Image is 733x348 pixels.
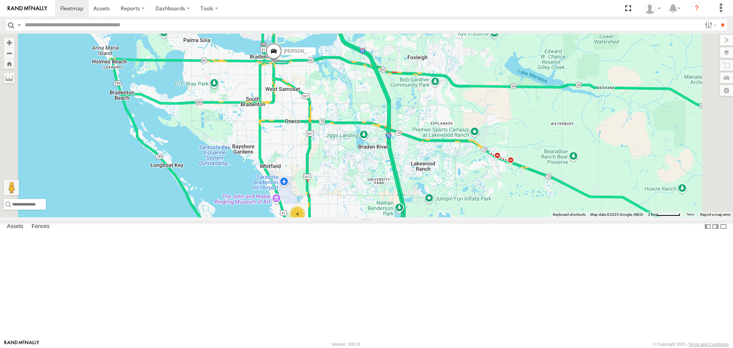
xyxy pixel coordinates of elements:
label: Map Settings [720,85,733,96]
a: Visit our Website [4,340,39,348]
button: Zoom in [4,37,15,48]
button: Drag Pegman onto the map to open Street View [4,180,19,195]
div: 4 [290,206,305,222]
label: Hide Summary Table [720,221,727,232]
a: Terms (opens in new tab) [686,213,694,216]
button: Zoom Home [4,58,15,69]
button: Keyboard shortcuts [553,212,586,217]
div: Jerry Dewberry [641,3,664,14]
img: rand-logo.svg [8,6,47,11]
span: Map data ©2025 Google, INEGI [590,212,643,217]
a: Report a map error [700,212,731,217]
label: Search Filter Options [702,19,718,31]
button: Zoom out [4,48,15,58]
span: 2 km [648,212,656,217]
div: Version: 308.01 [332,342,361,346]
label: Fences [28,222,53,232]
div: © Copyright 2025 - [653,342,729,346]
label: Dock Summary Table to the Right [712,221,719,232]
span: [PERSON_NAME] [284,49,321,54]
label: Search Query [16,19,22,31]
label: Measure [4,73,15,83]
a: Terms and Conditions [688,342,729,346]
label: Dock Summary Table to the Left [704,221,712,232]
i: ? [691,2,703,15]
label: Assets [3,222,27,232]
button: Map Scale: 2 km per 59 pixels [646,212,683,217]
